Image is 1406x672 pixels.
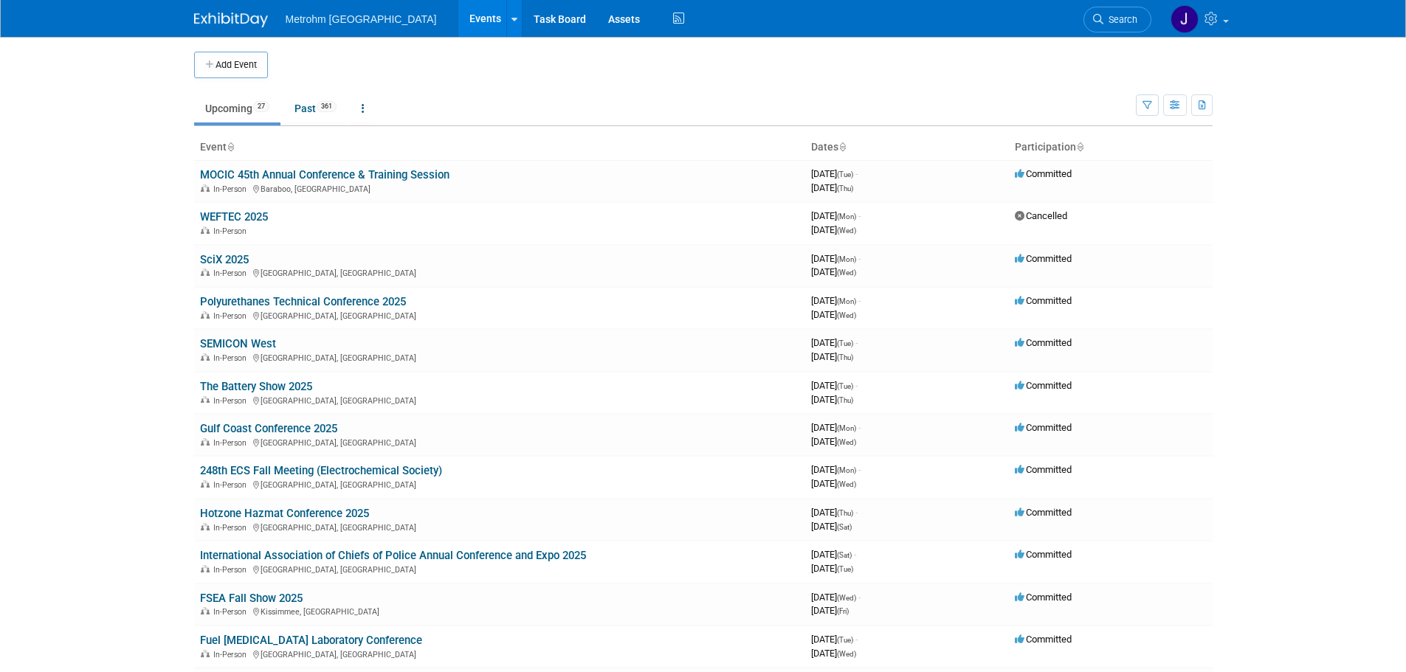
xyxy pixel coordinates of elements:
[200,295,406,308] a: Polyurethanes Technical Conference 2025
[811,182,853,193] span: [DATE]
[837,382,853,390] span: (Tue)
[200,380,312,393] a: The Battery Show 2025
[837,438,856,446] span: (Wed)
[854,549,856,560] span: -
[201,184,210,192] img: In-Person Event
[805,135,1009,160] th: Dates
[837,353,853,361] span: (Thu)
[201,438,210,446] img: In-Person Event
[213,226,251,236] span: In-Person
[213,438,251,448] span: In-Person
[227,141,234,153] a: Sort by Event Name
[253,101,269,112] span: 27
[200,309,799,321] div: [GEOGRAPHIC_DATA], [GEOGRAPHIC_DATA]
[811,394,853,405] span: [DATE]
[855,380,858,391] span: -
[837,311,856,319] span: (Wed)
[200,168,449,181] a: MOCIC 45th Annual Conference & Training Session
[200,253,249,266] a: SciX 2025
[855,168,858,179] span: -
[855,507,858,518] span: -
[194,135,805,160] th: Event
[811,380,858,391] span: [DATE]
[811,478,856,489] span: [DATE]
[837,396,853,404] span: (Thu)
[201,480,210,488] img: In-Person Event
[858,210,861,221] span: -
[201,565,210,572] img: In-Person Event
[201,269,210,276] img: In-Person Event
[858,422,861,433] span: -
[200,422,337,435] a: Gulf Coast Conference 2025
[837,636,853,644] span: (Tue)
[811,436,856,447] span: [DATE]
[837,650,856,658] span: (Wed)
[1103,14,1137,25] span: Search
[858,464,861,475] span: -
[811,648,856,659] span: [DATE]
[837,551,852,559] span: (Sat)
[213,607,251,617] span: In-Person
[201,311,210,319] img: In-Person Event
[200,478,799,490] div: [GEOGRAPHIC_DATA], [GEOGRAPHIC_DATA]
[194,13,268,27] img: ExhibitDay
[855,634,858,645] span: -
[213,311,251,321] span: In-Person
[213,480,251,490] span: In-Person
[858,592,861,603] span: -
[213,565,251,575] span: In-Person
[811,521,852,532] span: [DATE]
[194,94,280,122] a: Upcoming27
[200,549,586,562] a: International Association of Chiefs of Police Annual Conference and Expo 2025
[200,634,422,647] a: Fuel [MEDICAL_DATA] Laboratory Conference
[1015,464,1072,475] span: Committed
[837,170,853,179] span: (Tue)
[200,337,276,350] a: SEMICON West
[200,182,799,194] div: Baraboo, [GEOGRAPHIC_DATA]
[811,351,853,362] span: [DATE]
[837,339,853,347] span: (Tue)
[811,605,849,616] span: [DATE]
[1015,507,1072,518] span: Committed
[811,634,858,645] span: [DATE]
[200,648,799,659] div: [GEOGRAPHIC_DATA], [GEOGRAPHIC_DATA]
[200,266,799,278] div: [GEOGRAPHIC_DATA], [GEOGRAPHIC_DATA]
[201,396,210,403] img: In-Person Event
[317,101,337,112] span: 361
[201,607,210,614] img: In-Person Event
[811,295,861,306] span: [DATE]
[837,226,856,235] span: (Wed)
[837,269,856,277] span: (Wed)
[811,549,856,560] span: [DATE]
[200,464,442,477] a: 248th ECS Fall Meeting (Electrochemical Society)
[811,337,858,348] span: [DATE]
[201,226,210,234] img: In-Person Event
[1015,295,1072,306] span: Committed
[1015,380,1072,391] span: Committed
[837,480,856,488] span: (Wed)
[811,266,856,277] span: [DATE]
[194,52,268,78] button: Add Event
[811,464,861,475] span: [DATE]
[811,168,858,179] span: [DATE]
[858,253,861,264] span: -
[1015,253,1072,264] span: Committed
[283,94,348,122] a: Past361
[200,351,799,363] div: [GEOGRAPHIC_DATA], [GEOGRAPHIC_DATA]
[837,466,856,474] span: (Mon)
[837,594,856,602] span: (Wed)
[855,337,858,348] span: -
[837,424,856,432] span: (Mon)
[837,255,856,263] span: (Mon)
[213,353,251,363] span: In-Person
[1015,549,1072,560] span: Committed
[837,184,853,193] span: (Thu)
[1083,7,1151,32] a: Search
[811,224,856,235] span: [DATE]
[811,210,861,221] span: [DATE]
[201,523,210,530] img: In-Person Event
[200,605,799,617] div: Kissimmee, [GEOGRAPHIC_DATA]
[200,563,799,575] div: [GEOGRAPHIC_DATA], [GEOGRAPHIC_DATA]
[837,565,853,573] span: (Tue)
[213,396,251,406] span: In-Person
